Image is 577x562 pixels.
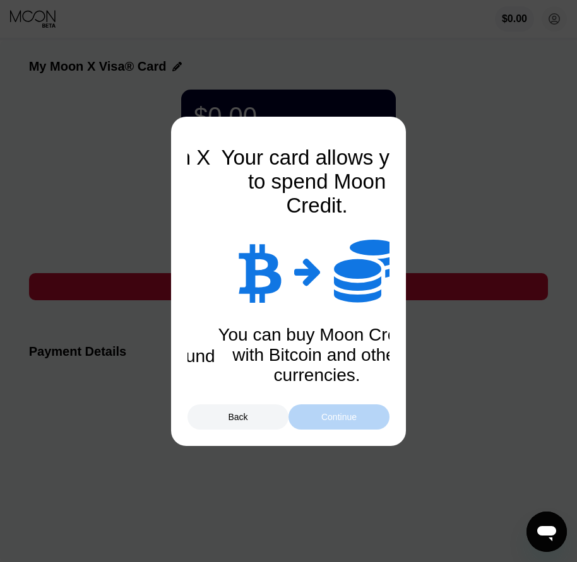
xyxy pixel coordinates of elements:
[216,146,418,218] div: Your card allows you to spend Moon Credit.
[237,240,282,303] div: 
[526,512,567,552] iframe: Button to launch messaging window
[288,404,390,430] div: Continue
[216,325,418,385] div: You can buy Moon Credit with Bitcoin and other currencies.
[294,255,321,287] div: 
[334,237,397,306] div: 
[321,412,357,422] div: Continue
[228,412,247,422] div: Back
[187,404,288,430] div: Back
